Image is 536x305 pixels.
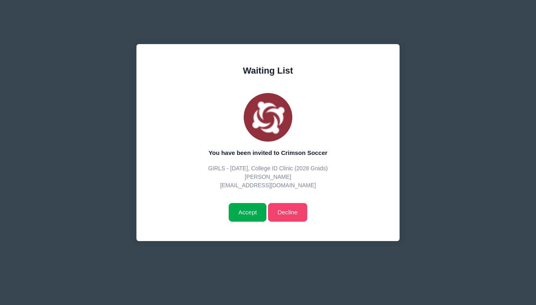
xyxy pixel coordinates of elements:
p: [PERSON_NAME] [156,173,380,181]
p: GIRLS - [DATE], College ID Clinic (2028 Grads) [156,164,380,173]
img: Crimson Soccer [244,93,292,142]
div: Waiting List [156,64,380,77]
p: [EMAIL_ADDRESS][DOMAIN_NAME] [156,181,380,190]
input: Accept [229,203,266,222]
a: Decline [268,203,307,222]
h5: You have been invited to Crimson Soccer [156,149,380,157]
